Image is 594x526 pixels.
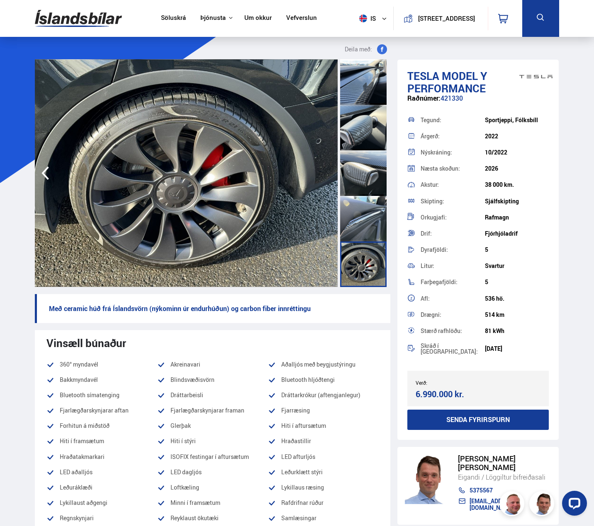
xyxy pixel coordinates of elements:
[485,263,549,269] div: Svartur
[421,231,485,236] div: Drif:
[531,492,555,517] img: FbJEzSuNWCJXmdc-.webp
[46,405,157,415] li: Fjarlægðarskynjarar aftan
[421,279,485,285] div: Farþegafjöldi:
[46,452,157,462] li: Hraðatakmarkari
[268,375,379,385] li: Bluetooth hljóðtengi
[485,246,549,253] div: 5
[341,44,390,54] button: Deila með:
[421,328,485,334] div: Stærð rafhlöðu:
[157,421,268,431] li: Glerþak
[356,14,377,22] span: is
[268,452,379,462] li: LED afturljós
[407,410,549,430] button: Senda fyrirspurn
[157,390,268,400] li: Dráttarbeisli
[421,182,485,188] div: Akstur:
[421,247,485,253] div: Dyrafjöldi:
[398,7,483,30] a: [STREET_ADDRESS]
[268,498,379,508] li: Rafdrifnar rúður
[421,296,485,302] div: Afl:
[485,345,549,352] div: [DATE]
[268,405,379,415] li: Fjarræsing
[46,498,157,508] li: Lykillaust aðgengi
[157,483,268,492] li: Loftkæling
[485,230,549,237] div: Fjórhjóladrif
[485,149,549,156] div: 10/2022
[485,214,549,221] div: Rafmagn
[519,64,553,89] img: brand logo
[416,380,478,386] div: Verð:
[485,328,549,334] div: 81 kWh
[458,472,552,483] div: Eigandi / Löggiltur bifreiðasali
[157,436,268,446] li: Hiti í stýri
[416,15,477,22] button: [STREET_ADDRESS]
[421,198,485,204] div: Skipting:
[356,6,393,31] button: is
[268,360,379,369] li: Aðalljós með beygjustýringu
[405,454,450,504] img: FbJEzSuNWCJXmdc-.webp
[421,263,485,269] div: Litur:
[501,492,526,517] img: siFngHWaQ9KaOqBr.png
[46,436,157,446] li: Hiti í framsætum
[46,513,157,523] li: Regnskynjari
[359,14,367,22] img: svg+xml;base64,PHN2ZyB4bWxucz0iaHR0cDovL3d3dy53My5vcmcvMjAwMC9zdmciIHdpZHRoPSI1MTIiIGhlaWdodD0iNT...
[421,215,485,220] div: Orkugjafi:
[485,133,549,140] div: 2022
[35,5,122,32] img: G0Ugv5HjCgRt.svg
[345,44,372,54] span: Deila með:
[458,498,552,511] a: [EMAIL_ADDRESS][DOMAIN_NAME]
[485,311,549,318] div: 514 km
[421,150,485,155] div: Nýskráning:
[485,198,549,205] div: Sjálfskipting
[555,487,590,522] iframe: LiveChat chat widget
[157,405,268,415] li: Fjarlægðarskynjarar framan
[268,467,379,477] li: Leðurklætt stýri
[157,498,268,508] li: Minni í framsætum
[46,360,157,369] li: 360° myndavél
[485,165,549,172] div: 2026
[485,181,549,188] div: 38 000 km.
[485,279,549,285] div: 5
[200,14,226,22] button: Þjónusta
[416,388,476,400] div: 6.990.000 kr.
[268,436,379,446] li: Hraðastillir
[46,375,157,385] li: Bakkmyndavél
[161,14,186,23] a: Söluskrá
[35,294,390,323] p: Með ceramic húð frá Íslandsvörn (nýkominn úr endurhúðun) og carbon fiber innréttingu
[157,452,268,462] li: ISOFIX festingar í aftursætum
[268,390,379,400] li: Dráttarkrókur (aftengjanlegur)
[244,14,272,23] a: Um okkur
[407,68,487,96] span: Model Y PERFORMANCE
[421,117,485,123] div: Tegund:
[46,390,157,400] li: Bluetooth símatenging
[46,467,157,477] li: LED aðalljós
[157,467,268,477] li: LED dagljós
[421,166,485,171] div: Næsta skoðun:
[46,483,157,492] li: Leðuráklæði
[421,312,485,318] div: Drægni:
[407,68,439,83] span: Tesla
[485,295,549,302] div: 536 hö.
[268,421,379,431] li: Hiti í aftursætum
[407,94,549,111] div: 421330
[421,133,485,139] div: Árgerð:
[268,513,379,523] li: Samlæsingar
[35,59,338,287] img: 2376622.jpeg
[157,513,268,523] li: Reyklaust ökutæki
[421,343,485,355] div: Skráð í [GEOGRAPHIC_DATA]:
[485,117,549,123] div: Sportjeppi, Fólksbíll
[407,94,441,103] span: Raðnúmer:
[286,14,317,23] a: Vefverslun
[157,360,268,369] li: Akreinavari
[46,421,157,431] li: Forhitun á miðstöð
[157,375,268,385] li: Blindsvæðisvörn
[458,487,552,494] a: 5375567
[458,454,552,472] div: [PERSON_NAME] [PERSON_NAME]
[46,337,379,349] div: Vinsæll búnaður
[268,483,379,492] li: Lykillaus ræsing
